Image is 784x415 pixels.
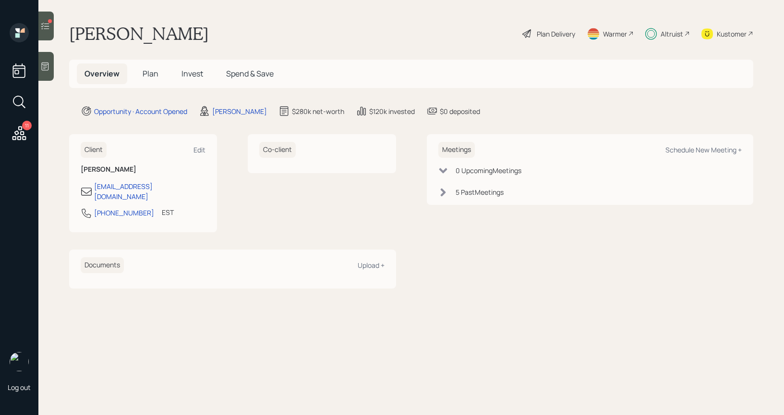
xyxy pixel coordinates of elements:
div: 11 [22,121,32,130]
h6: [PERSON_NAME] [81,165,205,174]
img: treva-nostdahl-headshot.png [10,352,29,371]
div: Altruist [661,29,683,39]
div: EST [162,207,174,217]
div: $120k invested [369,106,415,116]
div: Kustomer [717,29,747,39]
div: Plan Delivery [537,29,575,39]
div: [PHONE_NUMBER] [94,208,154,218]
div: Opportunity · Account Opened [94,106,187,116]
span: Spend & Save [226,68,274,79]
div: Upload + [358,261,385,270]
div: 5 Past Meeting s [456,187,504,197]
div: Edit [193,145,205,154]
div: Warmer [603,29,627,39]
h6: Documents [81,257,124,273]
span: Invest [181,68,203,79]
div: [PERSON_NAME] [212,106,267,116]
h6: Client [81,142,107,158]
div: $0 deposited [440,106,480,116]
span: Overview [84,68,120,79]
div: Log out [8,383,31,392]
h6: Co-client [259,142,296,158]
h6: Meetings [438,142,475,158]
div: [EMAIL_ADDRESS][DOMAIN_NAME] [94,181,205,201]
div: $280k net-worth [292,106,344,116]
div: 0 Upcoming Meeting s [456,165,521,176]
span: Plan [143,68,158,79]
div: Schedule New Meeting + [665,145,742,154]
h1: [PERSON_NAME] [69,23,209,44]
